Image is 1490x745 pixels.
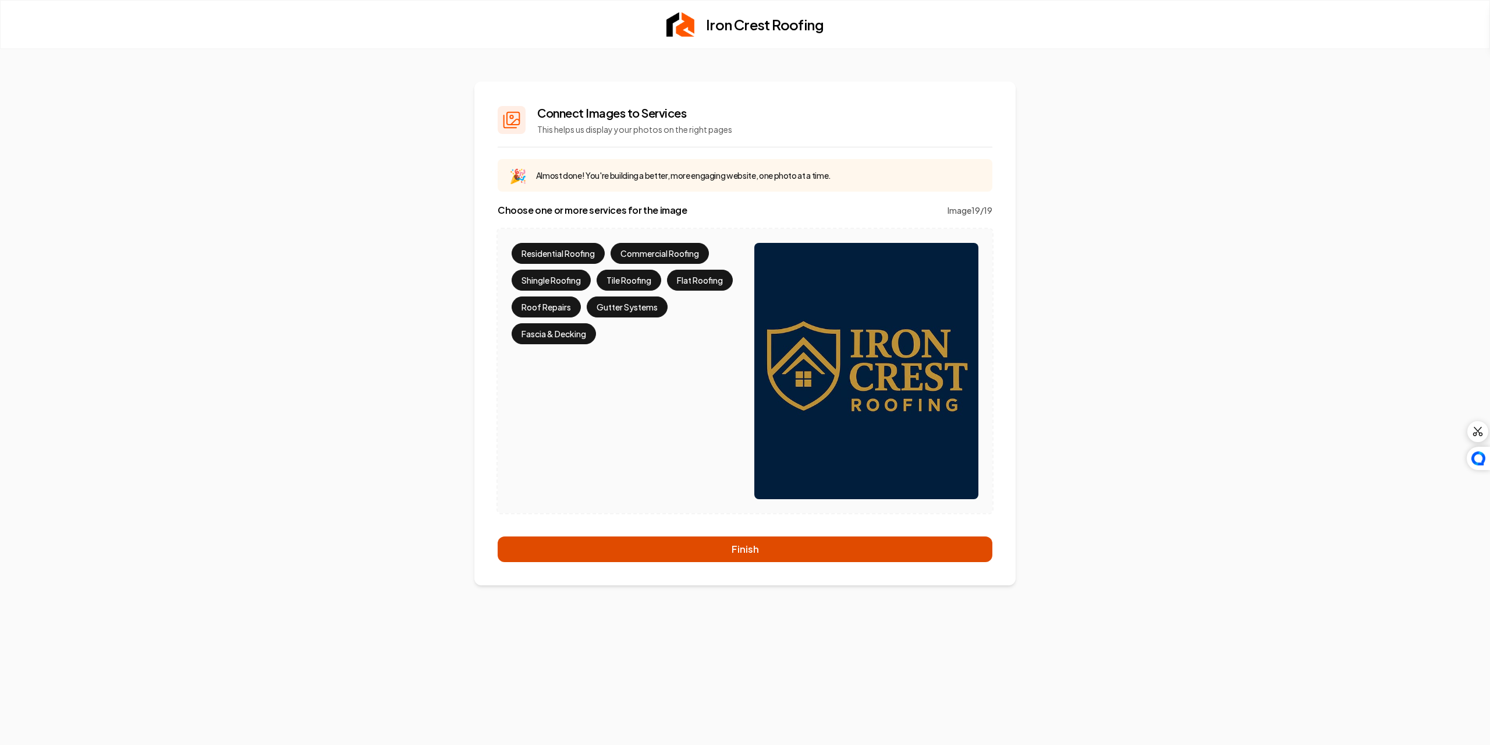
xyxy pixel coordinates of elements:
p: This helps us display your photos on the right pages [537,123,732,135]
button: Roof Repairs [512,296,581,317]
button: Gutter Systems [587,296,668,317]
h2: Iron Crest Roofing [706,15,824,34]
button: Residential Roofing [512,243,605,264]
button: Shingle Roofing [512,270,591,291]
label: Choose one or more services for the image [498,203,687,217]
p: Almost done! You're building a better, more engaging website, one photo at a time. [536,170,831,181]
span: 🎉 [509,166,527,185]
button: Finish [498,536,992,562]
h2: Connect Images to Services [537,105,732,121]
button: Commercial Roofing [611,243,709,264]
img: Current Image [754,243,978,499]
img: Rebolt Logo [666,12,694,37]
button: Tile Roofing [597,270,661,291]
span: Image 19 / 19 [948,204,992,216]
button: Fascia & Decking [512,323,596,344]
button: Flat Roofing [667,270,733,291]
